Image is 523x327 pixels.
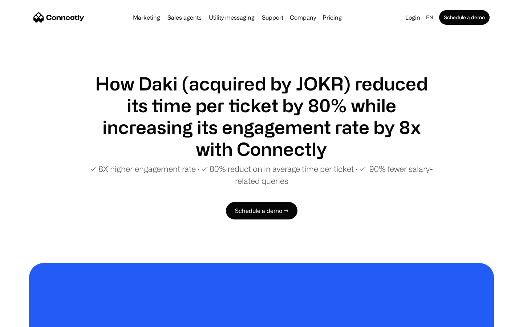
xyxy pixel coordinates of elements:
[15,314,44,324] ul: Language list
[439,10,490,25] a: Schedule a demo
[259,15,286,20] a: Support
[87,73,436,160] h1: How Daki (acquired by JOKR) reduced its time per ticket by 80% while increasing its engagement ra...
[402,12,423,23] a: Login
[320,15,345,20] a: Pricing
[206,15,258,20] a: Utility messaging
[426,12,433,23] div: en
[226,202,297,219] a: Schedule a demo →
[87,163,436,187] p: ✓ 8X higher engagement rate ∙ ✓ 80% reduction in average time per ticket ∙ ✓ 90% fewer salary-rel...
[130,15,163,20] a: Marketing
[7,314,44,324] aside: Language selected: English
[290,12,316,23] div: Company
[165,15,204,20] a: Sales agents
